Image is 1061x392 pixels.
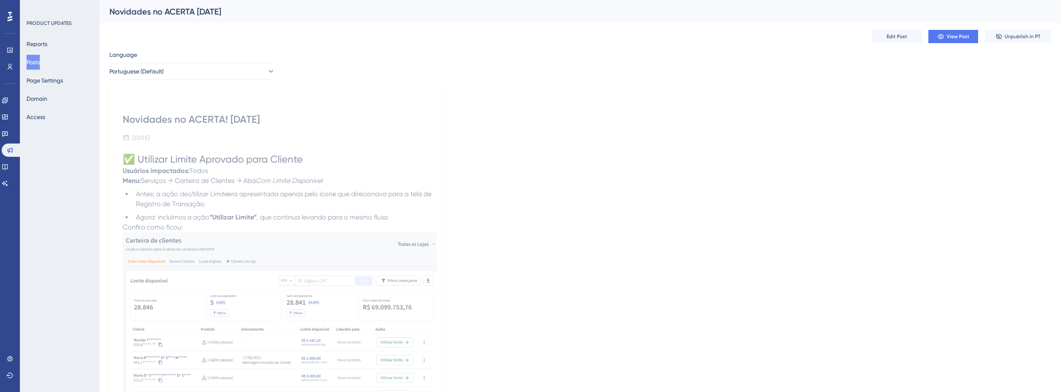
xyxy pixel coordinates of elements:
[947,33,969,40] span: View Post
[141,177,256,185] span: Serviços → Carteira de Clientes → Aba
[136,213,209,221] span: Agora: incluímos a ação
[136,190,433,208] span: era apresentada apenas pelo ícone que direcionava para a tela de Registro de Transação.
[188,190,228,198] em: Utilizar Limite
[136,190,188,198] span: Antes: a ação de
[27,110,45,124] button: Access
[256,177,322,185] em: Com Limite Disponível
[1005,33,1040,40] span: Unpublish in PT
[27,20,72,27] div: PRODUCT UPDATES
[123,113,431,126] div: Novidades no ACERTA! [DATE]
[209,213,257,221] strong: “Utilizar Limite”
[109,6,1030,17] div: Novidades no ACERTA [DATE]
[189,167,208,175] span: Todos
[123,153,303,165] span: ✅ Utilizar Limite Aprovado para Cliente
[985,30,1051,43] button: Unpublish in PT
[123,167,189,175] strong: Usuários impactados:
[109,63,275,80] button: Portuguese (Default)
[887,33,907,40] span: Edit Post
[872,30,922,43] button: Edit Post
[27,55,40,70] button: Posts
[928,30,978,43] button: View Post
[123,223,183,231] span: Confira como ficou:
[133,133,150,143] div: [DATE]
[27,37,47,51] button: Reports
[123,177,141,185] strong: Menu:
[257,213,389,221] span: , que continua levando para o mesmo fluxo.
[27,73,63,88] button: Page Settings
[109,50,137,60] span: Language
[109,66,164,76] span: Portuguese (Default)
[27,91,47,106] button: Domain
